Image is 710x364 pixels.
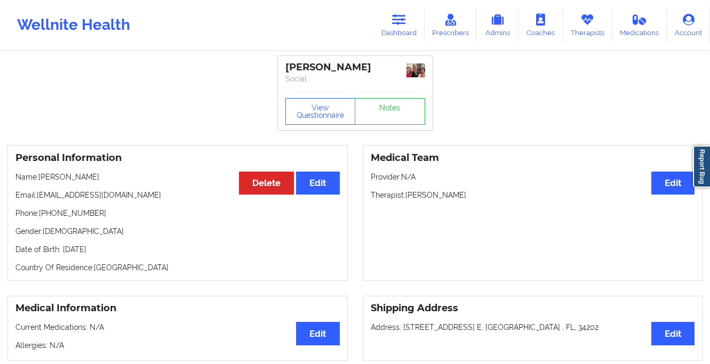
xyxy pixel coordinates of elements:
p: Gender: [DEMOGRAPHIC_DATA] [15,226,340,237]
p: Address: [STREET_ADDRESS] E, [GEOGRAPHIC_DATA] , FL, 34202 [371,322,695,333]
p: Current Medications: N/A [15,322,340,333]
p: Provider: N/A [371,172,695,182]
p: Email: [EMAIL_ADDRESS][DOMAIN_NAME] [15,190,340,200]
p: Social [285,74,425,84]
a: Report Bug [693,145,710,188]
button: Edit [651,322,695,345]
a: Medications [612,7,667,43]
h3: Shipping Address [371,302,695,314]
a: Therapists [563,7,612,43]
a: Account [667,7,710,43]
h3: Medical Team [371,152,695,164]
p: Therapist: [PERSON_NAME] [371,190,695,200]
p: Country Of Residence: [GEOGRAPHIC_DATA] [15,262,340,273]
button: Edit [651,172,695,195]
a: Coaches [518,7,563,43]
a: Prescribers [425,7,477,43]
p: Phone: [PHONE_NUMBER] [15,208,340,219]
p: Name: [PERSON_NAME] [15,172,340,182]
p: Allergies: N/A [15,340,340,351]
div: [PERSON_NAME] [285,61,425,74]
a: Admins [477,7,518,43]
button: Edit [296,322,339,345]
h3: Personal Information [15,152,340,164]
a: Dashboard [373,7,425,43]
p: Date of Birth: [DATE] [15,244,340,255]
button: Delete [239,172,294,195]
button: View Questionnaire [285,98,356,125]
img: f8c48dea-0427-4bbf-8ad3-ddcd0a7f8a79IMG_1392.jpeg [406,63,425,77]
button: Edit [296,172,339,195]
a: Notes [355,98,425,125]
h3: Medical Information [15,302,340,314]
